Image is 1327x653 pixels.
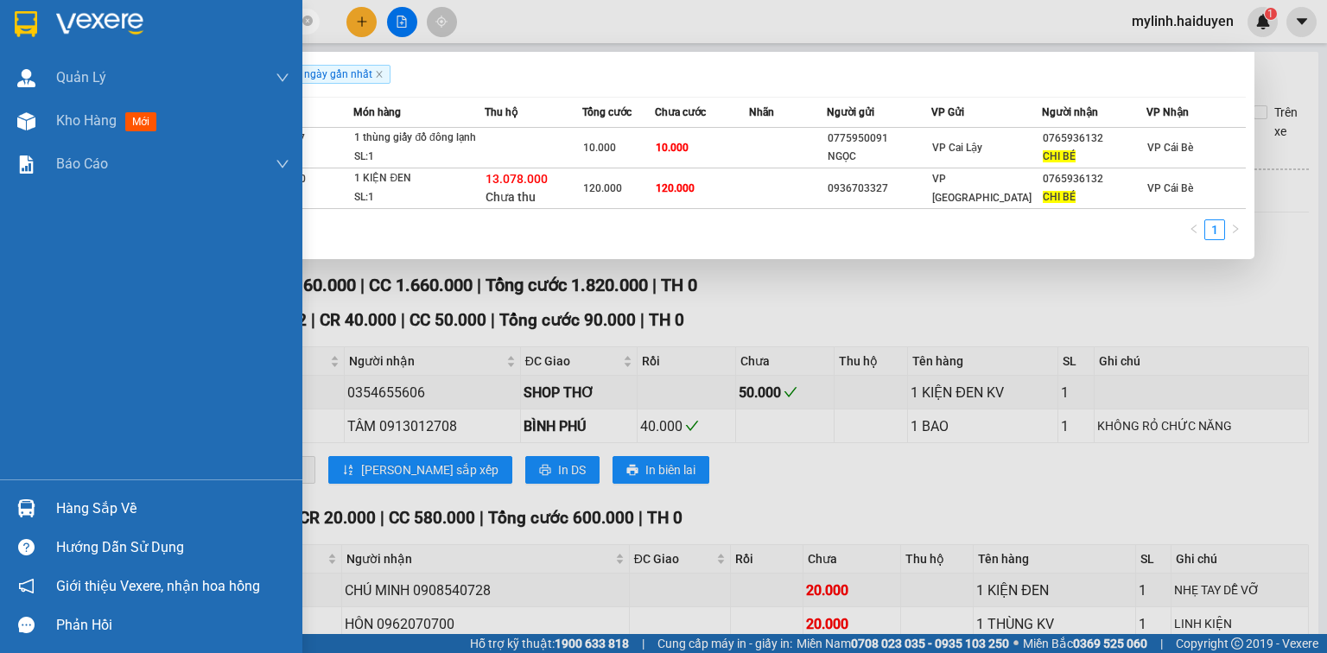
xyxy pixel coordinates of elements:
[1205,220,1224,239] a: 1
[17,112,35,130] img: warehouse-icon
[582,106,632,118] span: Tổng cước
[583,182,622,194] span: 120.000
[270,65,390,84] span: Gửi 3 ngày gần nhất
[486,190,536,204] span: Chưa thu
[1043,191,1076,203] span: CHI BÉ
[1147,142,1193,154] span: VP Cái Bè
[18,578,35,594] span: notification
[17,499,35,517] img: warehouse-icon
[276,157,289,171] span: down
[17,155,35,174] img: solution-icon
[125,112,156,131] span: mới
[1042,106,1098,118] span: Người nhận
[828,180,930,198] div: 0936703327
[1043,170,1146,188] div: 0765936132
[1184,219,1204,240] button: left
[1043,150,1076,162] span: CHI BÉ
[56,67,106,88] span: Quản Lý
[302,16,313,26] span: close-circle
[17,69,35,87] img: warehouse-icon
[56,575,260,597] span: Giới thiệu Vexere, nhận hoa hồng
[56,496,289,522] div: Hàng sắp về
[827,106,874,118] span: Người gửi
[656,182,695,194] span: 120.000
[353,106,401,118] span: Món hàng
[1225,219,1246,240] li: Next Page
[276,71,289,85] span: down
[302,14,313,30] span: close-circle
[1147,182,1193,194] span: VP Cái Bè
[56,112,117,129] span: Kho hàng
[354,169,484,188] div: 1 KIỆN ĐEN
[1189,224,1199,234] span: left
[56,535,289,561] div: Hướng dẫn sử dụng
[655,106,706,118] span: Chưa cước
[375,70,384,79] span: close
[354,148,484,167] div: SL: 1
[656,142,689,154] span: 10.000
[354,129,484,148] div: 1 thùng giấy đồ đông lạnh
[1204,219,1225,240] li: 1
[1230,224,1241,234] span: right
[18,539,35,555] span: question-circle
[828,148,930,166] div: NGỌC
[56,612,289,638] div: Phản hồi
[1225,219,1246,240] button: right
[56,153,108,174] span: Báo cáo
[486,172,548,186] span: 13.078.000
[1043,130,1146,148] div: 0765936132
[485,106,517,118] span: Thu hộ
[15,11,37,37] img: logo-vxr
[931,106,964,118] span: VP Gửi
[1146,106,1189,118] span: VP Nhận
[932,142,982,154] span: VP Cai Lậy
[354,188,484,207] div: SL: 1
[18,617,35,633] span: message
[932,173,1032,204] span: VP [GEOGRAPHIC_DATA]
[749,106,774,118] span: Nhãn
[583,142,616,154] span: 10.000
[828,130,930,148] div: 0775950091
[1184,219,1204,240] li: Previous Page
